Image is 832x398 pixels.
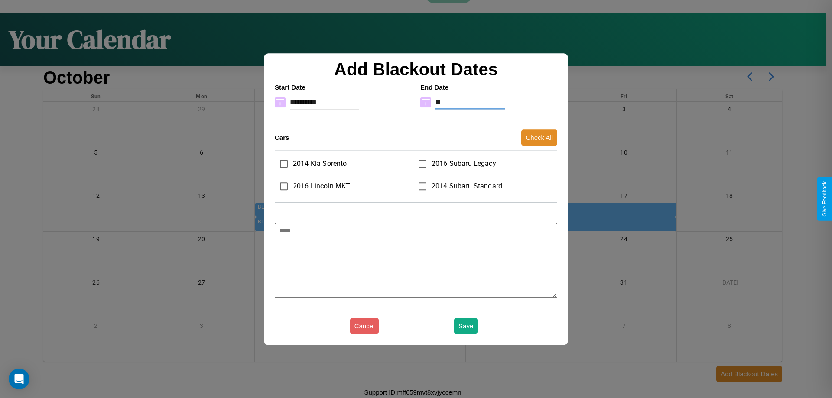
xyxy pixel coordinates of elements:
span: 2016 Subaru Legacy [432,159,496,169]
h4: End Date [420,84,557,91]
button: Cancel [350,318,379,334]
span: 2014 Subaru Standard [432,181,502,191]
span: 2016 Lincoln MKT [293,181,350,191]
button: Check All [521,129,557,146]
span: 2014 Kia Sorento [293,159,347,169]
h4: Cars [275,134,289,141]
div: Give Feedback [822,181,828,217]
h2: Add Blackout Dates [270,60,562,79]
div: Open Intercom Messenger [9,369,29,389]
h4: Start Date [275,84,412,91]
button: Save [454,318,478,334]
